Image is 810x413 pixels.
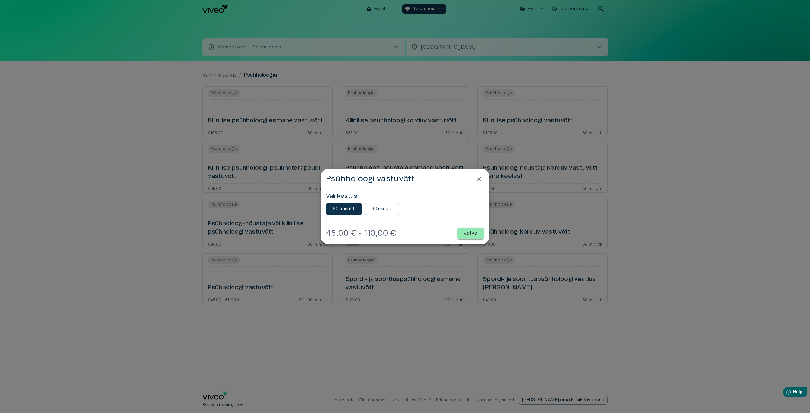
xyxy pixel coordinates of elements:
[364,203,401,215] button: 90 minutit
[326,192,484,201] h6: Vali kestus
[761,384,810,402] iframe: Help widget launcher
[333,206,355,212] p: 60 minutit
[326,203,362,215] button: 60 minutit
[473,174,484,185] button: Close
[457,228,484,239] button: Jätka
[464,230,477,237] p: Jätka
[326,228,396,238] h4: 45,00 € - 110,00 €
[371,206,394,212] p: 90 minutit
[326,174,414,184] h4: Psühholoogi vastuvõtt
